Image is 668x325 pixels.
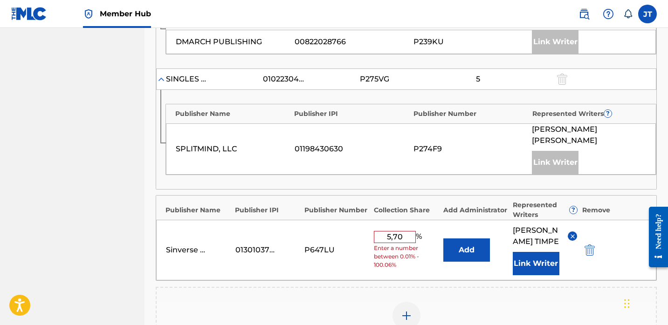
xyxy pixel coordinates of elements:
div: Publisher Number [413,109,528,119]
div: Notifications [623,9,633,19]
span: % [416,231,424,243]
div: Represented Writers [513,200,578,220]
img: remove-from-list-button [569,233,576,240]
a: Public Search [575,5,593,23]
div: Help [599,5,618,23]
span: ? [604,110,612,117]
div: Drag [624,290,630,318]
div: 01198430630 [295,143,409,155]
button: Add [443,238,490,262]
img: 12a2ab48e56ec057fbd8.svg [585,244,595,256]
span: [PERSON_NAME] TIMPE [513,225,561,247]
span: [PERSON_NAME] [PERSON_NAME] [532,124,646,146]
span: ? [570,206,577,214]
div: Publisher Name [165,205,230,215]
img: MLC Logo [11,7,47,20]
div: P274F9 [413,143,528,155]
div: 00822028766 [295,36,409,47]
img: search [578,8,590,20]
span: Enter a number between 0.01% - 100.06% [374,244,439,269]
div: Collection Share [374,205,439,215]
div: Publisher Name [175,109,289,119]
div: Add Administrator [443,205,508,215]
iframe: Chat Widget [621,280,668,325]
div: DMARCH PUBLISHING [176,36,290,47]
div: Remove [582,205,647,215]
div: Represented Writers [532,109,647,119]
div: User Menu [638,5,657,23]
img: add [401,310,412,321]
div: Publisher IPI [294,109,408,119]
div: SPLITMIND, LLC [176,143,290,155]
button: Link Writer [513,252,559,275]
div: Publisher IPI [235,205,300,215]
div: Publisher Number [304,205,369,215]
img: help [603,8,614,20]
iframe: Resource Center [642,200,668,275]
img: Top Rightsholder [83,8,94,20]
span: Member Hub [100,8,151,19]
div: P239KU [413,36,528,47]
img: expand-cell-toggle [157,74,166,84]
